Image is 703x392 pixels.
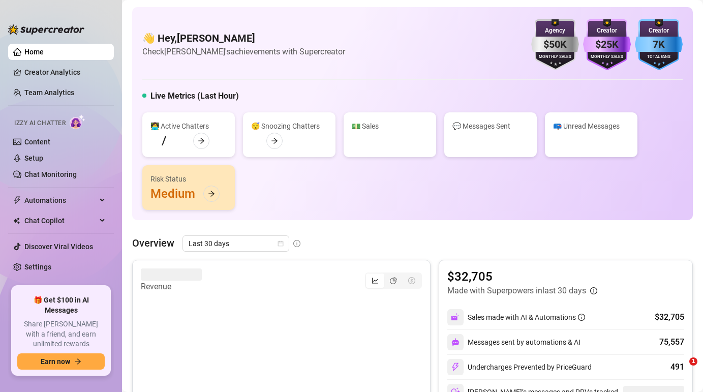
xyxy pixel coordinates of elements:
a: Settings [24,263,51,271]
a: Creator Analytics [24,64,106,80]
img: blue-badge-DgoSNQY1.svg [635,19,683,70]
span: calendar [278,240,284,247]
span: line-chart [372,277,379,284]
a: Team Analytics [24,88,74,97]
span: 1 [689,357,697,366]
span: Izzy AI Chatter [14,118,66,128]
a: Discover Viral Videos [24,243,93,251]
span: arrow-right [74,358,81,365]
div: 📪 Unread Messages [553,120,629,132]
div: Creator [635,26,683,36]
span: Earn now [41,357,70,366]
img: AI Chatter [70,114,85,129]
span: Automations [24,192,97,208]
a: Content [24,138,50,146]
h5: Live Metrics (Last Hour) [150,90,239,102]
span: info-circle [590,287,597,294]
a: Setup [24,154,43,162]
div: Agency [531,26,579,36]
span: thunderbolt [13,196,21,204]
div: 😴 Snoozing Chatters [251,120,327,132]
img: svg%3e [451,363,460,372]
div: Monthly Sales [583,54,631,61]
h4: 👋 Hey, [PERSON_NAME] [142,31,345,45]
img: Chat Copilot [13,217,20,224]
article: Overview [132,235,174,251]
div: Undercharges Prevented by PriceGuard [447,359,592,375]
div: segmented control [365,273,422,289]
div: 👩‍💻 Active Chatters [150,120,227,132]
span: info-circle [293,240,300,247]
div: Monthly Sales [531,54,579,61]
article: Check [PERSON_NAME]'s achievements with Supercreator [142,45,345,58]
div: Messages sent by automations & AI [447,334,580,350]
img: svg%3e [451,338,460,346]
div: Creator [583,26,631,36]
div: Sales made with AI & Automations [468,312,585,323]
span: info-circle [578,314,585,321]
span: arrow-right [208,190,215,197]
span: pie-chart [390,277,397,284]
article: Revenue [141,281,202,293]
span: 🎁 Get $100 in AI Messages [17,295,105,315]
span: Last 30 days [189,236,283,251]
div: 7K [635,37,683,52]
img: silver-badge-roxG0hHS.svg [531,19,579,70]
div: $50K [531,37,579,52]
div: Risk Status [150,173,227,185]
button: Earn nowarrow-right [17,353,105,370]
div: 75,557 [659,336,684,348]
div: $32,705 [655,311,684,323]
a: Home [24,48,44,56]
span: dollar-circle [408,277,415,284]
img: svg%3e [451,313,460,322]
iframe: Intercom live chat [668,357,693,382]
div: Total Fans [635,54,683,61]
div: $25K [583,37,631,52]
img: purple-badge-B9DA21FR.svg [583,19,631,70]
span: arrow-right [198,137,205,144]
span: Chat Copilot [24,213,97,229]
img: logo-BBDzfeDw.svg [8,24,84,35]
div: 💵 Sales [352,120,428,132]
div: 💬 Messages Sent [452,120,529,132]
span: Share [PERSON_NAME] with a friend, and earn unlimited rewards [17,319,105,349]
span: arrow-right [271,137,278,144]
article: $32,705 [447,268,597,285]
a: Chat Monitoring [24,170,77,178]
article: Made with Superpowers in last 30 days [447,285,586,297]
